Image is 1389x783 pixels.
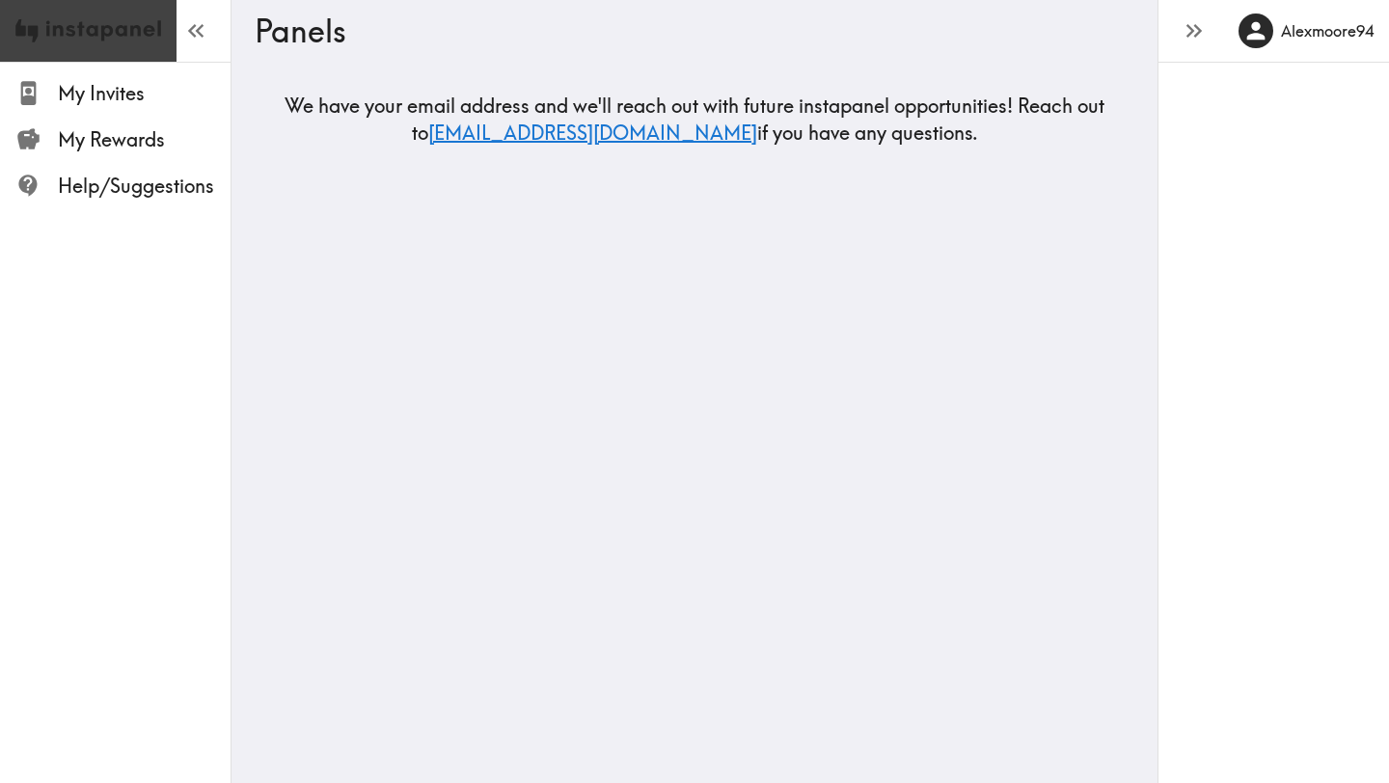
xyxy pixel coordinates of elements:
[255,13,1119,49] h3: Panels
[58,80,231,107] span: My Invites
[1281,20,1374,41] h6: Alexmoore94
[255,93,1134,147] h5: We have your email address and we'll reach out with future instapanel opportunities! Reach out to...
[58,126,231,153] span: My Rewards
[58,173,231,200] span: Help/Suggestions
[428,121,757,145] a: [EMAIL_ADDRESS][DOMAIN_NAME]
